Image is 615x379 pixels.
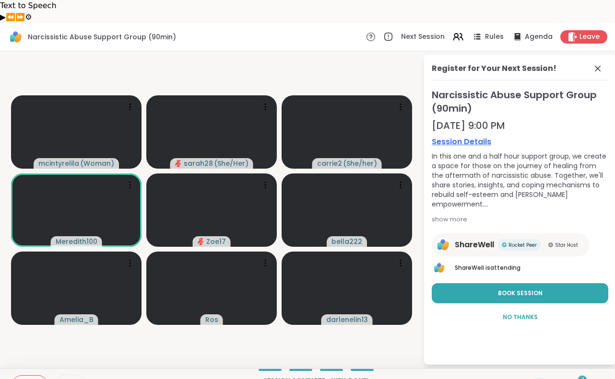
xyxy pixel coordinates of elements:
div: show more [432,215,608,224]
span: ShareWell [455,264,484,272]
div: Register for Your Next Session! [432,63,556,74]
span: Amelia_B [59,315,94,324]
span: audio-muted [175,160,182,167]
span: Agenda [525,32,553,42]
img: Star Host [548,242,553,247]
span: Rocket Peer [509,241,537,249]
span: bella222 [331,237,362,246]
img: ShareWell [433,261,446,275]
span: Star Host [555,241,578,249]
button: Previous [6,11,15,23]
button: Book Session [432,283,608,303]
span: darlenelin13 [326,315,368,324]
span: Next Session [401,32,445,42]
img: ShareWell Logomark [8,29,24,45]
span: mcintyrelila [38,159,79,168]
button: Forward [15,11,25,23]
a: Session Details [432,136,608,148]
span: ( She/Her ) [214,159,248,168]
a: ShareWellShareWellRocket PeerRocket PeerStar HostStar Host [432,233,590,256]
span: Zoe17 [206,237,226,246]
button: Settings [25,11,32,23]
img: ShareWell [436,237,451,253]
div: In this one and a half hour support group, we create a space for those on the journey of healing ... [432,151,608,209]
p: is attending [455,264,608,272]
span: Narcissistic Abuse Support Group (90min) [432,88,608,115]
span: carrie2 [317,159,342,168]
span: sarah28 [184,159,213,168]
span: ShareWell [455,239,494,251]
span: Book Session [498,289,543,298]
span: No Thanks [503,313,538,322]
button: No Thanks [432,307,608,327]
img: Rocket Peer [502,242,507,247]
span: ( She/her ) [343,159,377,168]
span: Narcissistic Abuse Support Group (90min) [28,32,176,42]
div: [DATE] 9:00 PM [432,119,608,132]
span: Rules [485,32,504,42]
span: Ros [205,315,218,324]
span: Leave [580,32,600,42]
span: audio-muted [198,238,204,245]
span: Meredith100 [56,237,97,246]
span: ( Woman ) [80,159,114,168]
